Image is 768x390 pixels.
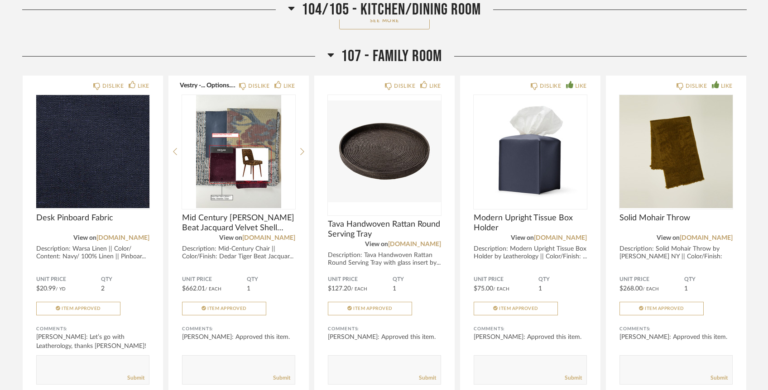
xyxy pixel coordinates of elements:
[36,324,149,333] div: Comments:
[474,285,493,292] span: $75.00
[247,276,295,283] span: QTY
[328,285,351,292] span: $127.20
[182,302,266,315] button: Item Approved
[36,302,120,315] button: Item Approved
[619,245,733,268] div: Description: Solid Mohair Throw by [PERSON_NAME] NY || Color/Finish: Bronze || P...
[474,302,558,315] button: Item Approved
[538,276,587,283] span: QTY
[619,333,733,342] div: [PERSON_NAME]: Approved this item.
[96,235,149,241] a: [DOMAIN_NAME]
[474,276,538,283] span: Unit Price
[182,276,247,283] span: Unit Price
[575,81,587,90] div: LIKE
[511,235,534,241] span: View on
[643,287,659,291] span: / Each
[248,81,269,90] div: DISLIKE
[182,324,295,333] div: Comments:
[493,287,509,291] span: / Each
[686,81,707,90] div: DISLIKE
[328,324,441,333] div: Comments:
[365,241,388,247] span: View on
[56,287,66,291] span: / YD
[351,287,367,291] span: / Each
[474,213,587,233] span: Modern Upright Tissue Box Holder
[102,81,124,90] div: DISLIKE
[283,81,295,90] div: LIKE
[182,245,295,261] div: Description: Mid-Century Chair || Color/Finish: Dedar Tiger Beat Jacquar...
[619,95,733,208] img: undefined
[534,235,587,241] a: [DOMAIN_NAME]
[645,306,684,311] span: Item Approved
[127,374,144,382] a: Submit
[328,219,441,239] span: Tava Handwoven Rattan Round Serving Tray
[36,276,101,283] span: Unit Price
[339,11,430,29] button: See More
[341,47,442,66] span: 107 - Family Room
[182,285,205,292] span: $662.01
[36,285,56,292] span: $20.99
[474,333,587,342] div: [PERSON_NAME]: Approved this item.
[101,285,105,292] span: 2
[619,213,733,223] span: Solid Mohair Throw
[474,245,587,261] div: Description: Modern Upright Tissue Box Holder by Leatherology || Color/Finish: ...
[207,306,247,311] span: Item Approved
[393,285,396,292] span: 1
[419,374,436,382] a: Submit
[721,81,733,90] div: LIKE
[205,287,221,291] span: / Each
[73,235,96,241] span: View on
[242,235,295,241] a: [DOMAIN_NAME]
[710,374,728,382] a: Submit
[36,245,149,261] div: Description: Warsa Linen || Color/ Content: Navy/ 100% Linen || Pinboar...
[565,374,582,382] a: Submit
[328,252,441,267] div: Description: Tava Handwoven Rattan Round Serving Tray with glass insert by...
[684,285,688,292] span: 1
[619,324,733,333] div: Comments:
[219,235,242,241] span: View on
[619,302,704,315] button: Item Approved
[353,306,393,311] span: Item Approved
[328,95,441,208] img: undefined
[657,235,680,241] span: View on
[680,235,733,241] a: [DOMAIN_NAME]
[182,333,295,342] div: [PERSON_NAME]: Approved this item.
[474,95,587,208] img: undefined
[138,81,149,90] div: LIKE
[247,285,250,292] span: 1
[101,276,149,283] span: QTY
[538,285,542,292] span: 1
[388,241,441,247] a: [DOMAIN_NAME]
[393,276,441,283] span: QTY
[36,213,149,223] span: Desk Pinboard Fabric
[36,95,149,208] img: undefined
[619,276,684,283] span: Unit Price
[62,306,101,311] span: Item Approved
[182,213,295,233] span: Mid Century [PERSON_NAME] Beat Jacquard Velvet Shell Chair, [GEOGRAPHIC_DATA], 1960s
[540,81,561,90] div: DISLIKE
[474,324,587,333] div: Comments:
[328,276,393,283] span: Unit Price
[394,81,415,90] div: DISLIKE
[499,306,538,311] span: Item Approved
[36,333,149,351] div: [PERSON_NAME]: Let’s go with Leatherology, thanks [PERSON_NAME]!
[684,276,733,283] span: QTY
[273,374,290,382] a: Submit
[328,333,441,342] div: [PERSON_NAME]: Approved this item.
[180,81,236,89] button: Vestry -... Options.pdf
[328,95,441,208] div: 0
[619,285,643,292] span: $268.00
[182,95,295,208] img: undefined
[328,302,412,315] button: Item Approved
[429,81,441,90] div: LIKE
